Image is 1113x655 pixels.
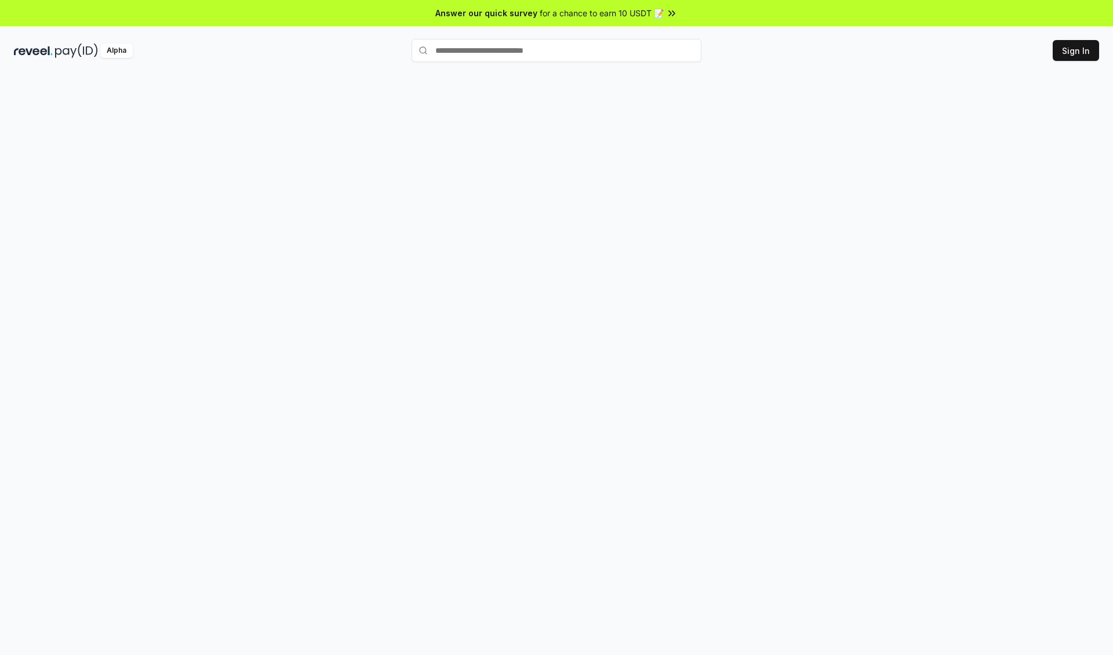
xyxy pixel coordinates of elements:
div: Alpha [100,44,133,58]
img: pay_id [55,44,98,58]
button: Sign In [1053,40,1099,61]
img: reveel_dark [14,44,53,58]
span: Answer our quick survey [435,7,537,19]
span: for a chance to earn 10 USDT 📝 [540,7,664,19]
